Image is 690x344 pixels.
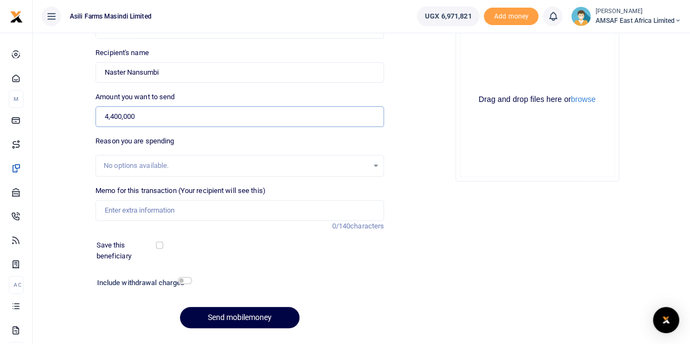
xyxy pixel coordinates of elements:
span: 0/140 [332,222,351,230]
label: Memo for this transaction (Your recipient will see this) [95,185,266,196]
div: Open Intercom Messenger [653,307,679,333]
small: [PERSON_NAME] [595,7,681,16]
input: UGX [95,106,384,127]
a: Add money [484,11,538,20]
button: Send mobilemoney [180,307,299,328]
li: Toup your wallet [484,8,538,26]
span: UGX 6,971,821 [425,11,471,22]
li: Wallet ballance [412,7,484,26]
span: AMSAF East Africa Limited [595,16,681,26]
label: Reason you are spending [95,136,174,147]
button: browse [571,95,596,103]
div: File Uploader [455,18,619,182]
label: Recipient's name [95,47,149,58]
li: Ac [9,276,23,294]
h6: Include withdrawal charges [97,279,187,287]
a: logo-small logo-large logo-large [10,12,23,20]
input: Loading name... [95,62,384,83]
label: Amount you want to send [95,92,175,102]
label: Save this beneficiary [97,240,158,261]
input: Enter extra information [95,200,384,221]
span: Asili Farms Masindi Limited [65,11,156,21]
div: No options available. [104,160,368,171]
a: UGX 6,971,821 [417,7,479,26]
img: profile-user [571,7,591,26]
img: logo-small [10,10,23,23]
a: profile-user [PERSON_NAME] AMSAF East Africa Limited [571,7,681,26]
span: characters [350,222,384,230]
li: M [9,90,23,108]
span: Add money [484,8,538,26]
div: Drag and drop files here or [460,94,614,105]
